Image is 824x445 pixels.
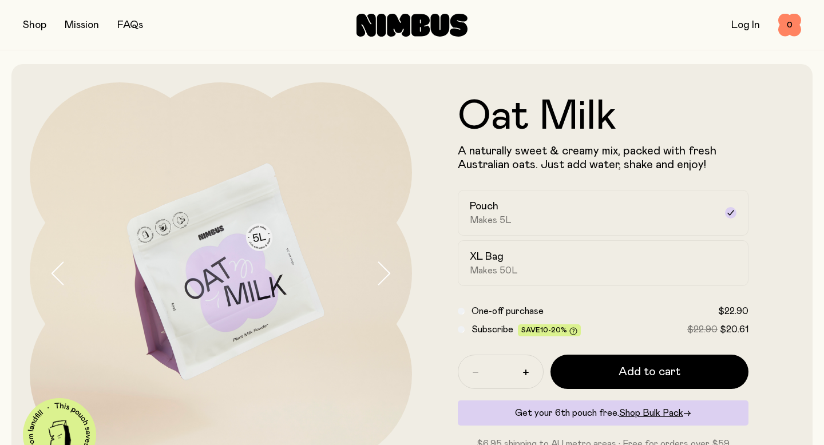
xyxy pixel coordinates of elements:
h1: Oat Milk [458,96,748,137]
span: Shop Bulk Pack [619,408,683,418]
span: $20.61 [720,325,748,334]
button: Add to cart [550,355,748,389]
a: Mission [65,20,99,30]
a: Shop Bulk Pack→ [619,408,691,418]
span: One-off purchase [472,307,544,316]
span: 10-20% [540,327,567,333]
span: Makes 50L [470,265,518,276]
a: Log In [731,20,760,30]
h2: XL Bag [470,250,504,264]
button: 0 [778,14,801,37]
h2: Pouch [470,200,498,213]
span: $22.90 [687,325,718,334]
span: Makes 5L [470,214,512,226]
a: FAQs [117,20,143,30]
div: Get your 6th pouch free. [458,400,748,426]
span: Save [521,327,577,335]
p: A naturally sweet & creamy mix, packed with fresh Australian oats. Just add water, shake and enjoy! [458,144,748,172]
span: Subscribe [472,325,513,334]
span: Add to cart [619,364,680,380]
span: $22.90 [718,307,748,316]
